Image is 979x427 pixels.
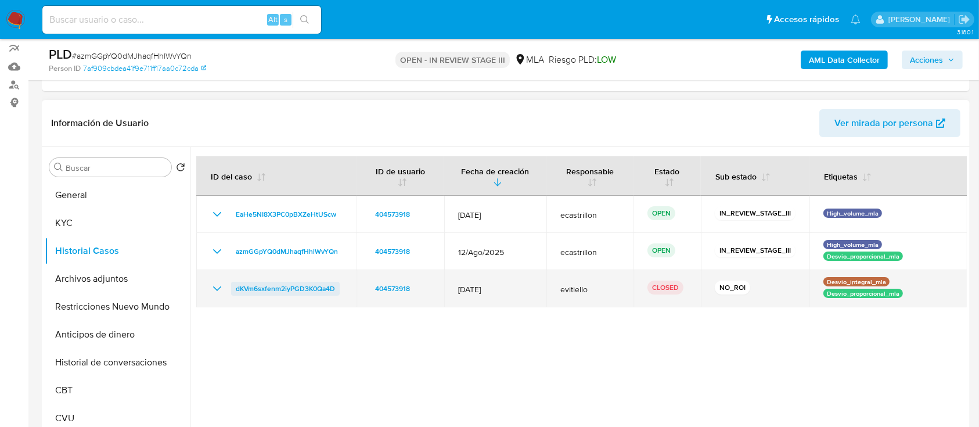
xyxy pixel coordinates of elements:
[45,293,190,321] button: Restricciones Nuevo Mundo
[45,321,190,349] button: Anticipos de dinero
[549,53,616,66] span: Riesgo PLD:
[66,163,167,173] input: Buscar
[72,50,192,62] span: # azmGGpYQ0dMJhaqfHhlWvYQn
[45,209,190,237] button: KYC
[395,52,510,68] p: OPEN - IN REVIEW STAGE III
[514,53,544,66] div: MLA
[910,51,943,69] span: Acciones
[284,14,287,25] span: s
[54,163,63,172] button: Buscar
[45,265,190,293] button: Archivos adjuntos
[809,51,880,69] b: AML Data Collector
[597,53,616,66] span: LOW
[83,63,206,74] a: 7af909cbdea41f9e711ff17aa0c72cda
[51,117,149,129] h1: Información de Usuario
[888,14,954,25] p: ezequiel.castrillon@mercadolibre.com
[45,349,190,376] button: Historial de conversaciones
[902,51,963,69] button: Acciones
[958,13,970,26] a: Salir
[819,109,960,137] button: Ver mirada por persona
[851,15,861,24] a: Notificaciones
[957,27,973,37] span: 3.160.1
[834,109,933,137] span: Ver mirada por persona
[293,12,316,28] button: search-icon
[268,14,278,25] span: Alt
[45,181,190,209] button: General
[176,163,185,175] button: Volver al orden por defecto
[49,63,81,74] b: Person ID
[774,13,839,26] span: Accesos rápidos
[801,51,888,69] button: AML Data Collector
[45,237,190,265] button: Historial Casos
[49,45,72,63] b: PLD
[45,376,190,404] button: CBT
[42,12,321,27] input: Buscar usuario o caso...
